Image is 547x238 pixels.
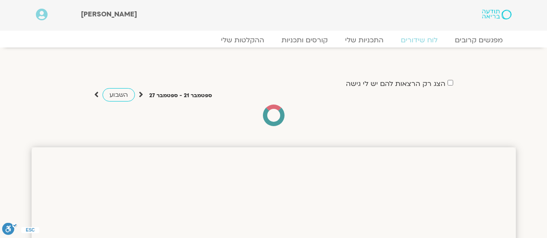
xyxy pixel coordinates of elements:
a: השבוע [102,88,135,102]
span: [PERSON_NAME] [81,10,137,19]
a: ההקלטות שלי [212,36,273,44]
a: התכניות שלי [336,36,392,44]
nav: Menu [36,36,512,44]
label: הצג רק הרצאות להם יש לי גישה [346,80,445,88]
a: קורסים ותכניות [273,36,336,44]
a: מפגשים קרובים [446,36,512,44]
span: השבוע [109,91,128,99]
p: ספטמבר 21 - ספטמבר 27 [149,91,212,100]
a: לוח שידורים [392,36,446,44]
